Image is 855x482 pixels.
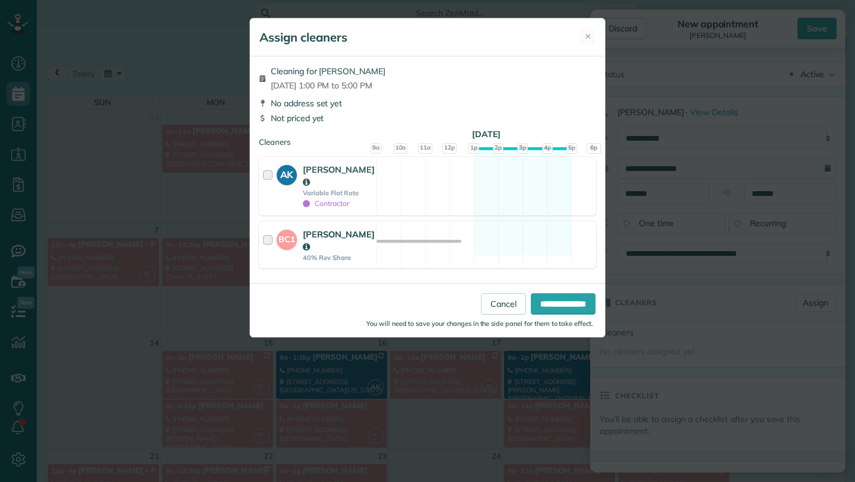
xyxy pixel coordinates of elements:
[271,80,385,91] span: [DATE] 1:00 PM to 5:00 PM
[585,31,591,42] span: ✕
[481,293,526,315] a: Cancel
[277,230,297,246] strong: BC1
[366,319,593,328] small: You will need to save your changes in the side panel for them to take effect.
[303,164,375,188] strong: [PERSON_NAME]
[303,189,375,197] strong: Variable Flat Rate
[259,97,596,109] div: No address set yet
[259,29,347,46] h5: Assign cleaners
[277,165,297,182] strong: AK
[259,137,596,140] div: Cleaners
[259,112,596,124] div: Not priced yet
[303,229,375,252] strong: [PERSON_NAME]
[271,65,385,77] span: Cleaning for [PERSON_NAME]
[303,199,349,208] span: Contractor
[303,253,375,262] strong: 40% Rev Share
